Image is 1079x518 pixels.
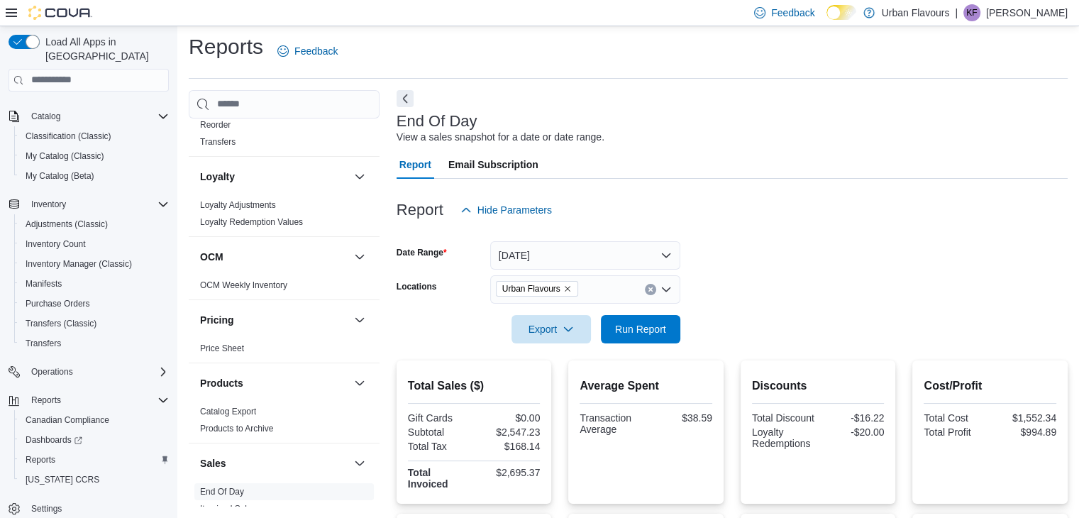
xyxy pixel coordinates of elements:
[20,451,169,468] span: Reports
[397,247,447,258] label: Date Range
[200,407,256,417] a: Catalog Export
[200,137,236,147] a: Transfers
[200,170,235,184] h3: Loyalty
[200,250,348,264] button: OCM
[200,136,236,148] span: Transfers
[14,126,175,146] button: Classification (Classic)
[200,250,223,264] h3: OCM
[3,106,175,126] button: Catalog
[993,412,1056,424] div: $1,552.34
[397,281,437,292] label: Locations
[14,294,175,314] button: Purchase Orders
[351,248,368,265] button: OCM
[448,150,538,179] span: Email Subscription
[963,4,980,21] div: Kris Friesen
[31,111,60,122] span: Catalog
[397,90,414,107] button: Next
[26,108,169,125] span: Catalog
[200,313,233,327] h3: Pricing
[26,454,55,465] span: Reports
[20,412,115,429] a: Canadian Compliance
[14,146,175,166] button: My Catalog (Classic)
[14,410,175,430] button: Canadian Compliance
[615,322,666,336] span: Run Report
[200,424,273,434] a: Products to Archive
[26,278,62,290] span: Manifests
[20,315,169,332] span: Transfers (Classic)
[26,196,72,213] button: Inventory
[408,426,471,438] div: Subtotal
[20,236,169,253] span: Inventory Count
[752,426,815,449] div: Loyalty Redemptions
[351,168,368,185] button: Loyalty
[26,238,86,250] span: Inventory Count
[20,216,169,233] span: Adjustments (Classic)
[26,434,82,446] span: Dashboards
[189,403,380,443] div: Products
[966,4,977,21] span: KF
[200,280,287,291] span: OCM Weekly Inventory
[200,120,231,130] a: Reorder
[580,378,712,395] h2: Average Spent
[14,470,175,490] button: [US_STATE] CCRS
[26,363,79,380] button: Operations
[200,503,256,514] span: Itemized Sales
[511,315,591,343] button: Export
[26,258,132,270] span: Inventory Manager (Classic)
[200,119,231,131] span: Reorder
[20,335,169,352] span: Transfers
[20,335,67,352] a: Transfers
[20,148,169,165] span: My Catalog (Classic)
[189,197,380,236] div: Loyalty
[31,395,61,406] span: Reports
[477,203,552,217] span: Hide Parameters
[397,113,477,130] h3: End Of Day
[14,314,175,334] button: Transfers (Classic)
[200,200,276,210] a: Loyalty Adjustments
[200,216,303,228] span: Loyalty Redemption Values
[649,412,712,424] div: $38.59
[408,378,541,395] h2: Total Sales ($)
[490,241,680,270] button: [DATE]
[26,131,111,142] span: Classification (Classic)
[20,167,100,184] a: My Catalog (Beta)
[200,199,276,211] span: Loyalty Adjustments
[20,148,110,165] a: My Catalog (Classic)
[821,412,884,424] div: -$16.22
[14,274,175,294] button: Manifests
[477,426,540,438] div: $2,547.23
[924,412,987,424] div: Total Cost
[294,44,338,58] span: Feedback
[14,214,175,234] button: Adjustments (Classic)
[26,108,66,125] button: Catalog
[20,315,102,332] a: Transfers (Classic)
[200,406,256,417] span: Catalog Export
[26,392,169,409] span: Reports
[200,504,256,514] a: Itemized Sales
[14,166,175,186] button: My Catalog (Beta)
[20,255,169,272] span: Inventory Manager (Classic)
[397,130,604,145] div: View a sales snapshot for a date or date range.
[645,284,656,295] button: Clear input
[477,412,540,424] div: $0.00
[580,412,643,435] div: Transaction Average
[924,426,987,438] div: Total Profit
[455,196,558,224] button: Hide Parameters
[20,236,92,253] a: Inventory Count
[20,128,169,145] span: Classification (Classic)
[20,431,169,448] span: Dashboards
[26,500,169,517] span: Settings
[955,4,958,21] p: |
[200,456,348,470] button: Sales
[200,456,226,470] h3: Sales
[3,194,175,214] button: Inventory
[40,35,169,63] span: Load All Apps in [GEOGRAPHIC_DATA]
[20,216,114,233] a: Adjustments (Classic)
[496,281,578,297] span: Urban Flavours
[31,199,66,210] span: Inventory
[26,318,96,329] span: Transfers (Classic)
[477,467,540,478] div: $2,695.37
[993,426,1056,438] div: $994.89
[20,412,169,429] span: Canadian Compliance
